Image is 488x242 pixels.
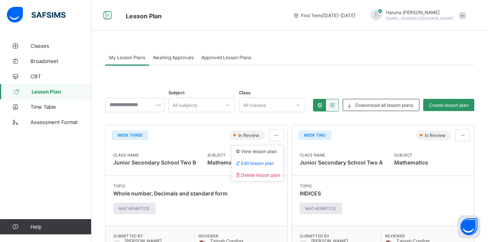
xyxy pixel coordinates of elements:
[300,184,346,188] span: Topic
[300,234,381,238] span: Submitted By
[117,133,143,137] span: Week Three
[30,58,91,64] span: Broadsheet
[109,55,145,60] span: My Lesson Plans
[238,132,262,138] span: In Review
[169,90,185,95] span: Subject
[173,98,197,112] div: All subjects
[207,153,241,157] span: Subject
[126,12,162,20] span: Lesson Plan
[394,153,428,157] span: Subject
[113,190,228,197] span: Whole number, Decimals and standard form
[113,184,228,188] span: Topic
[7,7,66,23] img: safsims
[30,73,91,79] span: CBT
[199,234,280,238] span: Reviewer
[293,13,355,18] span: session/term information
[300,190,321,197] span: INDICES
[424,132,448,138] span: In Review
[355,102,413,108] span: Downnload all lesson plans
[429,102,469,108] span: Create lesson plan
[363,9,470,22] div: Haruna Ibrahim
[234,172,280,178] span: Delete lesson plan
[300,153,383,157] span: Class Name
[231,145,283,157] li: dropdown-list-item-text-0
[234,160,274,166] span: Edit lesson plan
[207,157,241,168] span: Mathematics
[386,10,453,15] span: Haruna [PERSON_NAME]
[30,119,91,125] span: Assessment Format
[30,104,91,110] span: Time Table
[300,159,383,166] span: Junior Secondary School Two A
[304,133,326,137] span: Week Two
[305,206,336,211] span: Mathematics
[234,148,277,154] span: View lesson plan
[231,169,283,181] li: dropdown-list-item-text-2
[32,89,91,95] span: Lesson Plan
[119,206,150,211] span: Mathematics
[394,157,428,168] span: Mathematics
[113,153,196,157] span: Class Name
[243,98,266,112] div: All classes
[201,55,251,60] span: Approved Lesson Plans
[385,234,467,238] span: Reviewer
[113,234,194,238] span: Submitted By
[457,215,480,238] button: Open asap
[30,224,91,230] span: Help
[239,90,250,95] span: Class
[30,43,91,49] span: Classes
[153,55,194,60] span: Awaiting Approvals
[231,157,283,169] li: dropdown-list-item-text-1
[386,16,453,21] span: [EMAIL_ADDRESS][DOMAIN_NAME]
[113,159,196,166] span: Junior Secondary School Two B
